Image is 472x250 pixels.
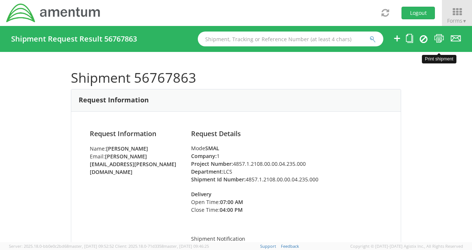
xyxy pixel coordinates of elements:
span: Client: 2025.18.0-71d3358 [115,243,209,249]
strong: Project Number: [191,160,233,167]
li: Email: [90,152,180,176]
span: master, [DATE] 09:52:52 [69,243,114,249]
h3: Request Information [79,96,149,104]
li: 4857.1.2108.00.00.04.235.000 [191,160,383,168]
h4: Request Information [90,130,180,138]
strong: 07:00 AM [220,198,243,205]
a: Support [260,243,276,249]
span: Server: 2025.18.0-bb0e0c2bd68 [9,243,114,249]
strong: Delivery [191,191,212,198]
strong: Shipment Id Number: [191,176,246,183]
img: dyn-intl-logo-049831509241104b2a82.png [6,3,101,23]
strong: SMAL [205,145,219,152]
strong: Department: [191,168,223,175]
h5: Shipment Notification [191,236,383,241]
li: Close Time: [191,206,265,214]
input: Shipment, Tracking or Reference Number (at least 4 chars) [198,32,383,46]
div: Mode [191,145,383,152]
h4: Shipment Request Result 56767863 [11,35,137,43]
h4: Request Details [191,130,383,138]
strong: Company: [191,152,217,159]
span: ▼ [462,18,467,24]
li: 4857.1.2108.00.00.04.235.000 [191,175,383,183]
span: Copyright © [DATE]-[DATE] Agistix Inc., All Rights Reserved [350,243,463,249]
div: Print shipment [422,55,456,63]
span: Forms [447,17,467,24]
a: Feedback [281,243,299,249]
h1: Shipment 56767863 [71,70,401,85]
li: Open Time: [191,198,265,206]
strong: 04:00 PM [220,206,243,213]
li: Name: [90,145,180,152]
strong: [PERSON_NAME] [106,145,148,152]
span: master, [DATE] 09:46:25 [164,243,209,249]
button: Logout [401,7,435,19]
li: LCS [191,168,383,175]
li: 1 [191,152,383,160]
strong: [PERSON_NAME][EMAIL_ADDRESS][PERSON_NAME][DOMAIN_NAME] [90,153,176,175]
